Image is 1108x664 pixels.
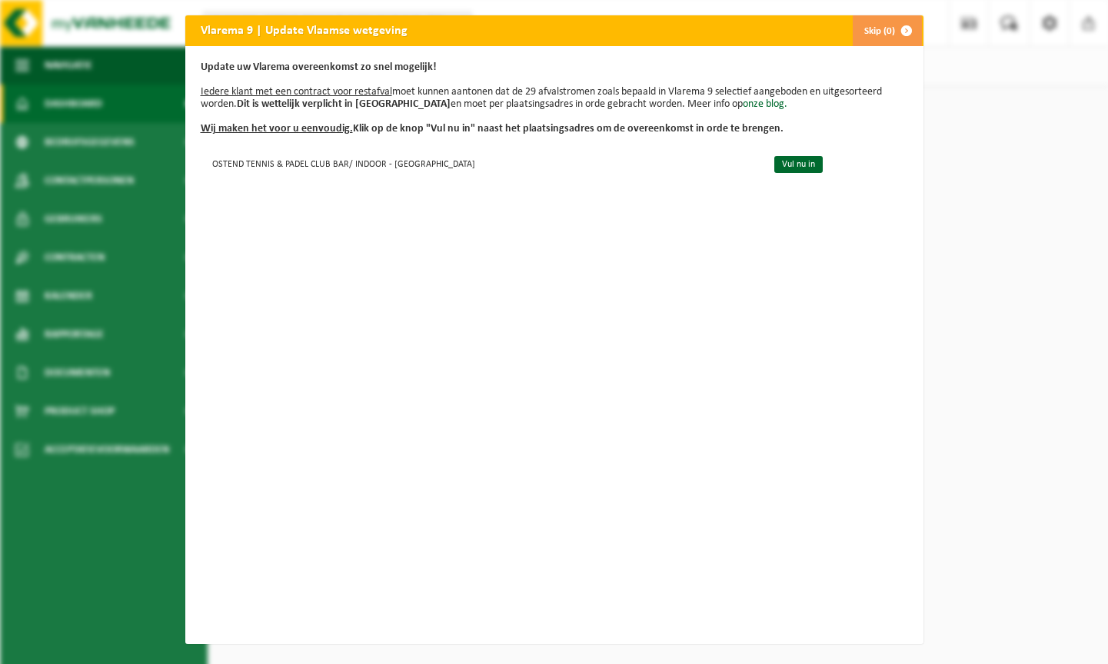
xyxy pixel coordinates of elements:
[201,61,908,135] p: moet kunnen aantonen dat de 29 afvalstromen zoals bepaald in Vlarema 9 selectief aangeboden en ui...
[185,15,423,45] h2: Vlarema 9 | Update Vlaamse wetgeving
[201,123,784,134] b: Klik op de knop "Vul nu in" naast het plaatsingsadres om de overeenkomst in orde te brengen.
[237,98,451,110] b: Dit is wettelijk verplicht in [GEOGRAPHIC_DATA]
[743,98,787,110] a: onze blog.
[201,86,392,98] u: Iedere klant met een contract voor restafval
[852,15,922,46] button: Skip (0)
[774,156,823,173] a: Vul nu in
[201,123,353,134] u: Wij maken het voor u eenvoudig.
[201,151,762,176] td: OSTEND TENNIS & PADEL CLUB BAR/ INDOOR - [GEOGRAPHIC_DATA]
[201,61,437,73] b: Update uw Vlarema overeenkomst zo snel mogelijk!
